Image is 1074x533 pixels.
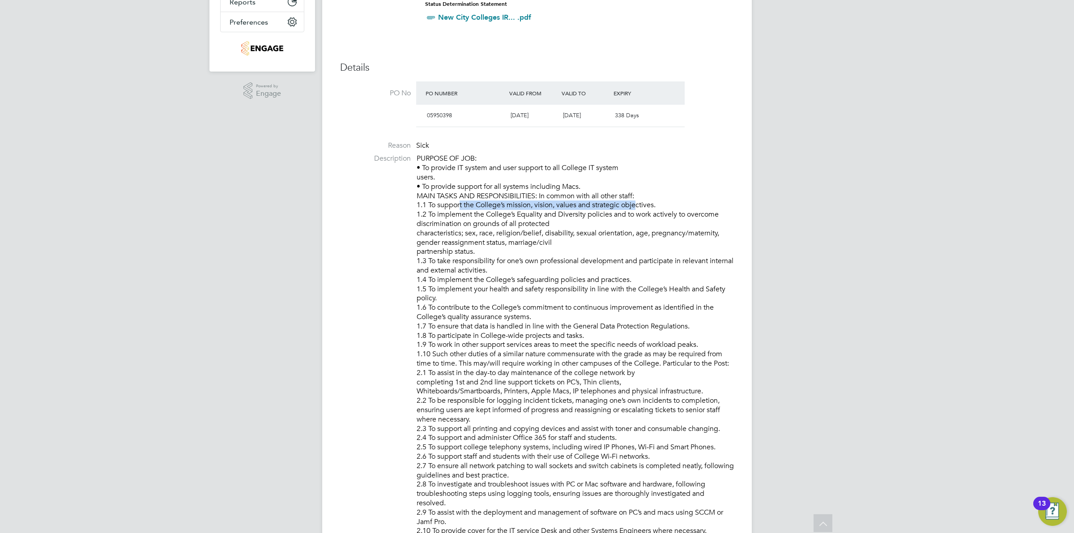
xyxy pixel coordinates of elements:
img: jambo-logo-retina.png [241,41,283,55]
label: PO No [340,89,411,98]
label: Description [340,154,411,163]
span: Engage [256,90,281,98]
span: Powered by [256,82,281,90]
a: New City Colleges IR... .pdf [438,13,531,21]
div: Expiry [611,85,664,101]
button: Preferences [221,12,304,32]
div: Valid To [559,85,612,101]
span: 338 Days [615,111,639,119]
span: Preferences [230,18,268,26]
div: 13 [1038,503,1046,515]
div: PO Number [423,85,507,101]
label: Reason [340,141,411,150]
button: Open Resource Center, 13 new notifications [1038,497,1067,526]
h3: Details [340,61,734,74]
span: [DATE] [511,111,528,119]
strong: Status Determination Statement [425,1,507,7]
a: Powered byEngage [243,82,281,99]
span: 05950398 [427,111,452,119]
a: Go to home page [220,41,304,55]
span: [DATE] [563,111,581,119]
div: Valid From [507,85,559,101]
span: Sick [416,141,429,150]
